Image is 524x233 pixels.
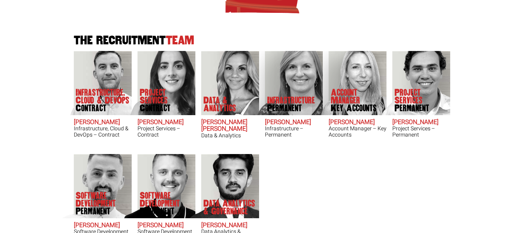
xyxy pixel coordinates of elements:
[140,89,195,112] p: Project Services
[201,222,259,229] h2: [PERSON_NAME]
[57,51,132,115] img: Adam Eshet does Infrastructure, Cloud & DevOps Contract
[392,119,450,126] h2: [PERSON_NAME]
[395,104,450,112] span: Permanent
[265,119,323,126] h2: [PERSON_NAME]
[71,35,453,47] h2: The Recruitment
[140,192,195,215] p: Software Development
[140,104,195,112] span: Contract
[201,133,259,138] h3: Data & Analytics
[185,154,259,218] img: Awais Imtiaz does Data Analytics & Governance
[140,207,195,215] span: Permanent
[138,119,195,126] h2: [PERSON_NAME]
[395,89,450,112] p: Project Services
[57,154,132,218] img: Liam Cox does Software Development Permanent
[76,104,131,112] span: Contract
[76,89,131,112] p: Infrastructure, Cloud & DevOps
[201,119,259,133] h2: [PERSON_NAME] [PERSON_NAME]
[267,104,315,112] span: Permanent
[166,34,194,47] span: Team
[74,119,132,126] h2: [PERSON_NAME]
[204,200,259,215] p: Data Analytics & Governance
[76,192,131,215] p: Software Development
[76,207,131,215] span: Permanent
[185,51,259,115] img: Anna-Maria Julie does Data & Analytics
[74,126,132,138] h3: Infrastructure, Cloud & DevOps – Contract
[392,126,450,138] h3: Project Services – Permanent
[267,96,315,112] p: Infrastructure
[121,154,195,218] img: Sam Williamson does Software Development Permanent
[331,89,386,112] p: Account Manager
[376,51,450,115] img: Sam McKay does Project Services Permanent
[312,51,386,115] img: Frankie Gaffney's our Account Manager Key Accounts
[74,222,132,229] h2: [PERSON_NAME]
[265,126,323,138] h3: Infrastructure – Permanent
[138,126,195,138] h3: Project Services – Contract
[329,119,386,126] h2: [PERSON_NAME]
[329,126,386,138] h3: Account Manager – Key Accounts
[204,96,259,112] p: Data & Analytics
[331,104,386,112] span: Key Accounts
[138,222,195,229] h2: [PERSON_NAME]
[121,51,195,115] img: Claire Sheerin does Project Services Contract
[248,51,323,115] img: Amanda Evans's Our Infrastructure Permanent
